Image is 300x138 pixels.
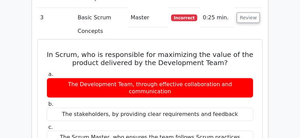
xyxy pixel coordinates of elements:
[75,8,128,41] td: Basic Scrum Concepts
[237,13,260,23] button: Review
[47,108,253,121] div: The stakeholders, by providing clear requirements and feedback
[171,15,197,21] span: Incorrect
[47,78,253,98] div: The Development Team, through effective collaboration and communication
[128,8,168,27] td: Master
[48,71,53,77] span: a.
[46,51,254,67] h5: In Scrum, who is responsible for maximizing the value of the product delivered by the Development...
[200,8,234,27] td: 0:25 min.
[48,124,53,130] span: c.
[37,8,75,41] td: 3
[48,101,53,107] span: b.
